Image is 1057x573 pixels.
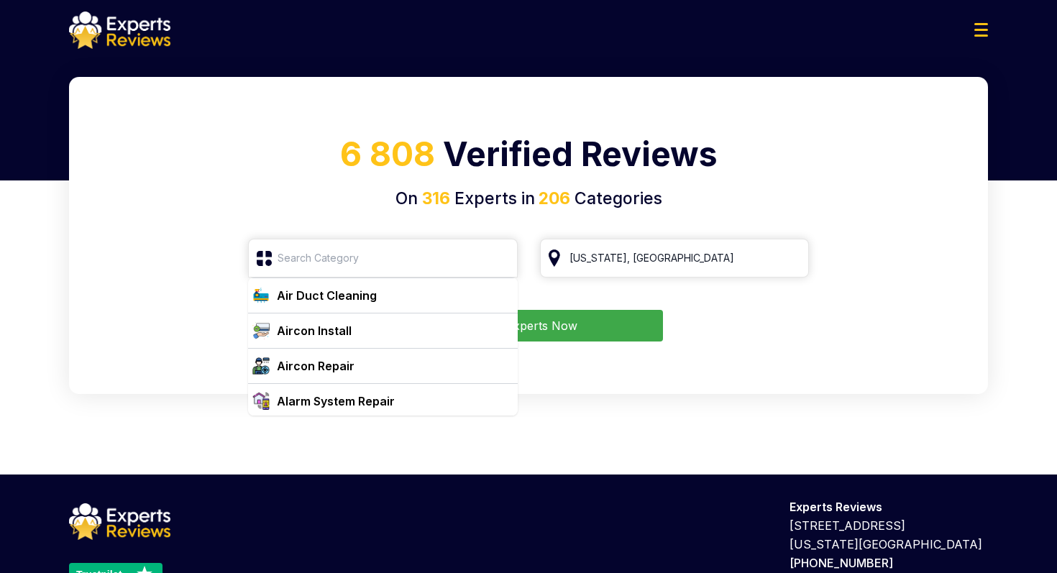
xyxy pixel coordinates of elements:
input: Search Category [248,239,518,278]
img: Menu Icon [974,23,988,37]
img: logo [69,503,170,541]
h1: Verified Reviews [86,129,971,186]
input: Your City [540,239,810,278]
div: Air Duct Cleaning [277,287,377,304]
img: logo [69,12,170,49]
span: 6 808 [340,134,435,174]
span: 206 [535,188,570,208]
img: category icon [252,322,270,339]
p: [US_STATE][GEOGRAPHIC_DATA] [790,535,988,554]
img: category icon [252,357,270,375]
span: 316 [422,188,450,208]
h4: On Experts in Categories [86,186,971,211]
button: Find Experts Now [395,310,663,341]
img: category icon [252,393,270,410]
div: Alarm System Repair [277,393,395,410]
p: [STREET_ADDRESS] [790,516,988,535]
div: Aircon Install [277,322,352,339]
p: [PHONE_NUMBER] [790,554,988,572]
img: category icon [252,287,270,304]
p: Experts Reviews [790,498,988,516]
div: Aircon Repair [277,357,354,375]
